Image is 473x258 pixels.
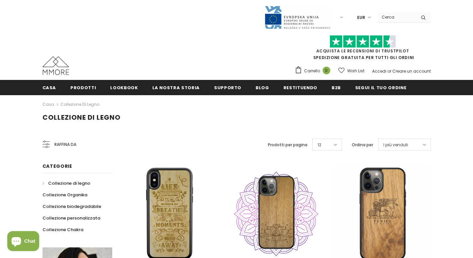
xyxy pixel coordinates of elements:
a: Collezione di legno [42,177,90,189]
span: Carrello [304,68,320,74]
a: Accedi [372,68,386,74]
span: Collezione di legno [48,180,90,186]
span: Collezione personalizzata [42,215,100,221]
a: Restituendo [283,80,317,95]
span: SPEDIZIONE GRATUITA PER TUTTI GLI ORDINI [295,38,431,60]
a: Prodotti [70,80,96,95]
span: La nostra storia [152,85,200,91]
span: supporto [214,85,241,91]
span: Categorie [42,163,72,169]
a: La nostra storia [152,80,200,95]
a: Carrello 0 [295,66,334,76]
span: Collezione biodegradabile [42,203,101,210]
span: Wish List [347,68,364,74]
span: I più venduti [383,142,408,148]
span: Casa [42,85,56,91]
a: Blog [256,80,269,95]
span: B2B [332,85,341,91]
span: Collezione di legno [42,113,120,122]
a: B2B [332,80,341,95]
a: Collezione Chakra [42,224,83,235]
span: Blog [256,85,269,91]
span: or [387,68,391,74]
label: Ordina per [352,142,373,148]
span: EUR [357,14,365,21]
span: Raffina da [54,141,76,148]
span: Collezione Chakra [42,226,83,233]
a: Acquista le recensioni di TrustPilot [316,48,409,54]
a: Casa [42,80,56,95]
img: Javni Razpis [264,5,331,30]
a: Collezione personalizzata [42,212,100,224]
span: 12 [318,142,321,148]
span: Restituendo [283,85,317,91]
label: Prodotti per pagina [268,142,307,148]
a: Collezione di legno [60,101,99,107]
span: Prodotti [70,85,96,91]
input: Search Site [378,12,416,22]
a: Lookbook [110,80,138,95]
a: Collezione biodegradabile [42,201,101,212]
img: Casi MMORE [42,56,69,75]
a: Segui il tuo ordine [355,80,406,95]
span: 0 [323,67,330,74]
inbox-online-store-chat: Shopify online store chat [5,231,41,253]
a: Collezione Organika [42,189,87,201]
a: Wish List [338,65,364,77]
a: Creare un account [392,68,431,74]
a: supporto [214,80,241,95]
span: Segui il tuo ordine [355,85,406,91]
a: Javni Razpis [264,14,331,20]
a: Casa [42,100,54,108]
span: Collezione Organika [42,192,87,198]
span: Lookbook [110,85,138,91]
img: Fidati di Pilot Stars [330,35,396,48]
